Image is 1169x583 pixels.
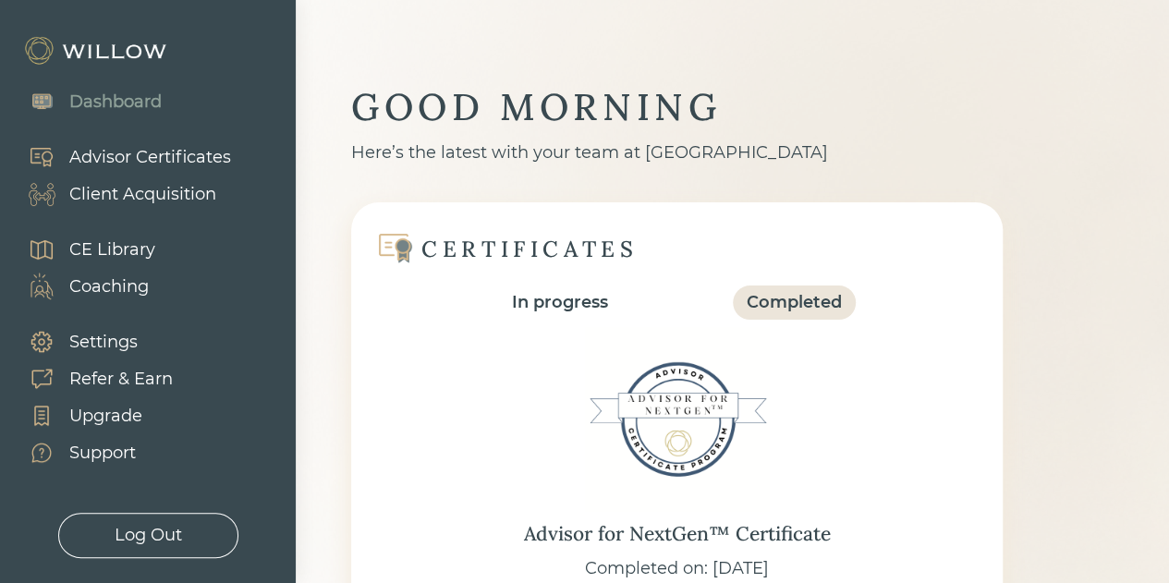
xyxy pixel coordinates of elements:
[9,83,162,120] a: Dashboard
[524,519,831,549] div: Advisor for NextGen™ Certificate
[747,290,842,315] div: Completed
[9,268,155,305] a: Coaching
[115,523,182,548] div: Log Out
[585,327,770,512] img: Advisor for NextGen™ Certificate Badge
[9,139,231,176] a: Advisor Certificates
[9,176,231,213] a: Client Acquisition
[69,330,138,355] div: Settings
[585,556,769,581] div: Completed on: [DATE]
[23,36,171,66] img: Willow
[69,90,162,115] div: Dashboard
[69,145,231,170] div: Advisor Certificates
[9,360,173,397] a: Refer & Earn
[512,290,608,315] div: In progress
[69,237,155,262] div: CE Library
[69,441,136,466] div: Support
[9,231,155,268] a: CE Library
[421,235,638,263] div: CERTIFICATES
[69,404,142,429] div: Upgrade
[69,367,173,392] div: Refer & Earn
[351,83,1003,131] div: GOOD MORNING
[69,274,149,299] div: Coaching
[69,182,216,207] div: Client Acquisition
[351,140,1003,165] div: Here’s the latest with your team at [GEOGRAPHIC_DATA]
[9,323,173,360] a: Settings
[9,397,173,434] a: Upgrade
